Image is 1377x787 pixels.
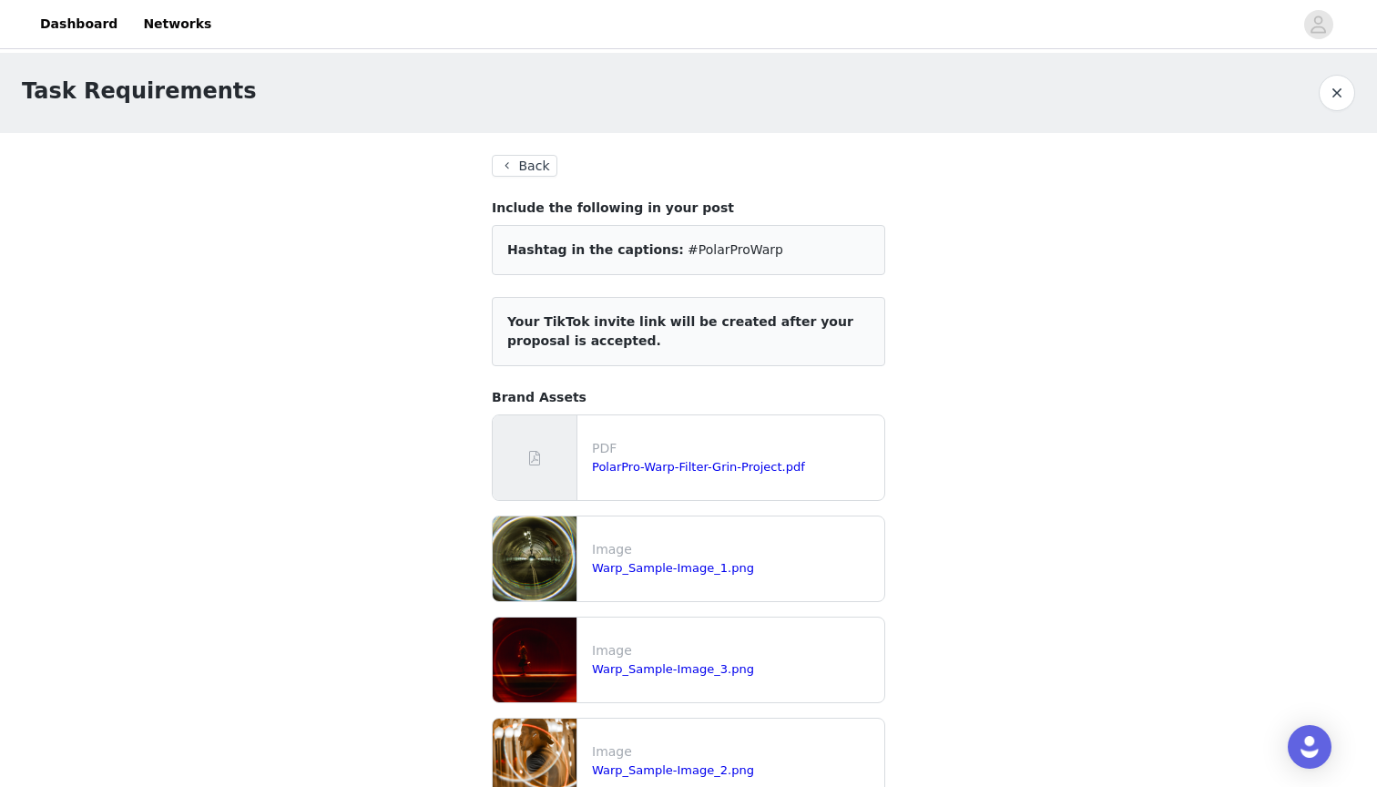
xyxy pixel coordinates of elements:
span: #PolarProWarp [688,242,783,257]
a: Warp_Sample-Image_2.png [592,763,754,777]
a: Warp_Sample-Image_1.png [592,561,754,575]
div: Open Intercom Messenger [1288,725,1331,769]
a: Networks [132,4,222,45]
img: file [493,618,576,702]
span: Hashtag in the captions: [507,242,684,257]
span: Your TikTok invite link will be created after your proposal is accepted. [507,314,853,348]
p: Image [592,742,877,761]
button: Back [492,155,557,177]
h4: Brand Assets [492,388,885,407]
h1: Task Requirements [22,75,257,107]
img: file [493,516,576,601]
p: Image [592,641,877,660]
p: PDF [592,439,877,458]
a: Dashboard [29,4,128,45]
p: Image [592,540,877,559]
a: PolarPro-Warp-Filter-Grin-Project.pdf [592,460,805,474]
a: Warp_Sample-Image_3.png [592,662,754,676]
div: avatar [1310,10,1327,39]
h4: Include the following in your post [492,199,885,218]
